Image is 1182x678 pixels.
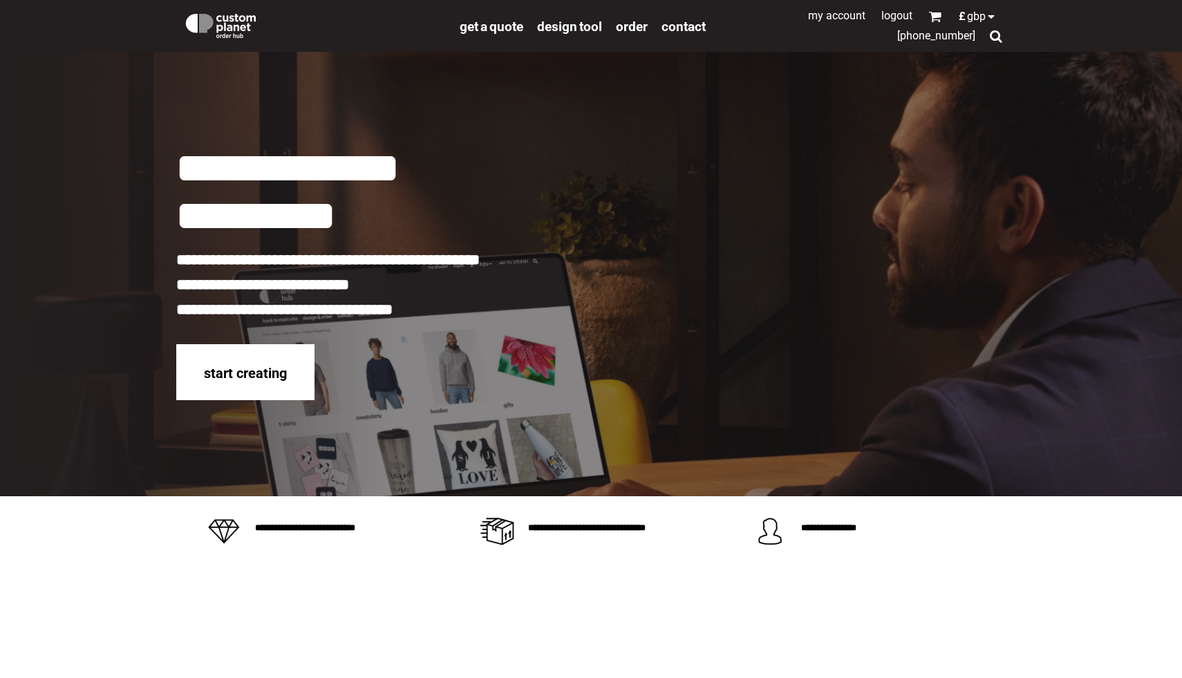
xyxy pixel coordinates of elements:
[967,11,986,22] span: GBP
[662,19,706,35] span: Contact
[537,18,602,34] a: design tool
[897,29,975,42] span: [PHONE_NUMBER]
[460,18,523,34] a: get a quote
[808,9,865,22] a: My Account
[204,365,287,382] span: start creating
[460,19,523,35] span: get a quote
[183,10,259,38] img: Custom Planet
[662,18,706,34] a: Contact
[616,19,648,35] span: order
[537,19,602,35] span: design tool
[881,9,912,22] a: Logout
[616,18,648,34] a: order
[176,3,453,45] a: Custom Planet
[959,11,967,22] span: £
